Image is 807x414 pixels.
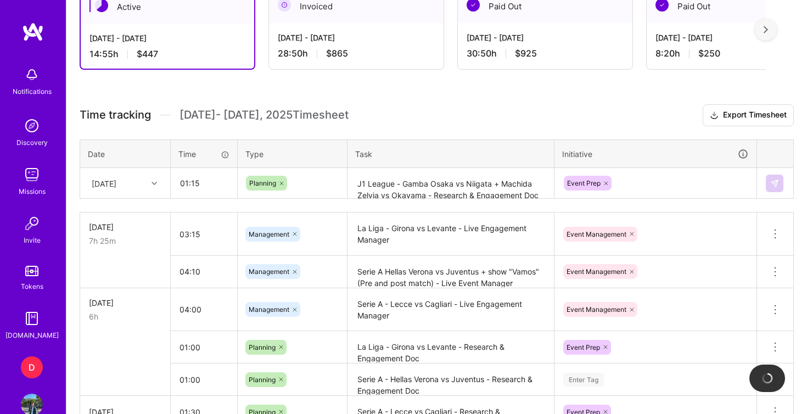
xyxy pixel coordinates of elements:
div: [DATE] - [DATE] [278,32,435,43]
img: Submit [770,179,779,188]
span: Planning [249,179,276,187]
div: Missions [19,186,46,197]
span: Planning [249,343,276,351]
span: Management [249,267,289,276]
div: 30:50 h [467,48,624,59]
span: Planning [249,376,276,384]
div: [DATE] [89,221,161,233]
textarea: J1 League - Gamba Osaka vs Niigata + Machida Zelvia vs Okayama - Research & Engagement Doc [349,169,553,198]
div: [DOMAIN_NAME] [5,329,59,341]
img: logo [22,22,44,42]
span: Event Management [567,267,626,276]
textarea: Serie A - Hellas Verona vs Juventus - Research & Engagement Doc [349,365,553,395]
div: Notifications [13,86,52,97]
button: Export Timesheet [703,104,794,126]
img: bell [21,64,43,86]
div: [DATE] - [DATE] [467,32,624,43]
span: $250 [698,48,720,59]
input: HH:MM [171,365,237,394]
span: $447 [137,48,158,60]
i: icon Chevron [152,181,157,186]
input: HH:MM [171,169,237,198]
div: D [21,356,43,378]
div: Enter Tag [563,371,604,388]
img: Invite [21,212,43,234]
img: tokens [25,266,38,276]
div: Initiative [562,148,749,160]
i: icon Download [710,110,719,121]
img: right [764,26,768,33]
div: [DATE] [92,177,116,189]
input: HH:MM [171,257,237,286]
img: guide book [21,307,43,329]
div: 6h [89,311,161,322]
span: $925 [515,48,537,59]
div: null [766,175,784,192]
a: D [18,356,46,378]
img: loading [762,373,773,384]
div: Invite [24,234,41,246]
th: Type [238,139,348,168]
span: $865 [326,48,348,59]
textarea: Serie A - Lecce vs Cagliari - Live Engagement Manager [349,289,553,331]
th: Task [348,139,554,168]
div: [DATE] [89,297,161,309]
div: 28:50 h [278,48,435,59]
div: 14:55 h [89,48,245,60]
span: Management [249,305,289,314]
span: Event Prep [567,343,600,351]
textarea: La Liga - Girona vs Levante - Research & Engagement Doc [349,332,553,362]
img: discovery [21,115,43,137]
th: Date [80,139,171,168]
div: Discovery [16,137,48,148]
input: HH:MM [171,333,237,362]
img: teamwork [21,164,43,186]
div: [DATE] - [DATE] [89,32,245,44]
div: 7h 25m [89,235,161,247]
div: Tokens [21,281,43,292]
input: HH:MM [171,295,237,324]
div: Time [178,148,229,160]
input: HH:MM [171,220,237,249]
span: Event Management [567,230,626,238]
span: Management [249,230,289,238]
span: Time tracking [80,108,151,122]
span: Event Management [567,305,626,314]
span: [DATE] - [DATE] , 2025 Timesheet [180,108,349,122]
textarea: La Liga - Girona vs Levante - Live Engagement Manager [349,214,553,255]
textarea: Serie A Hellas Verona vs Juventus + show "Vamos" (Pre and post match) - Live Event Manager [349,257,553,287]
span: Event Prep [567,179,601,187]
